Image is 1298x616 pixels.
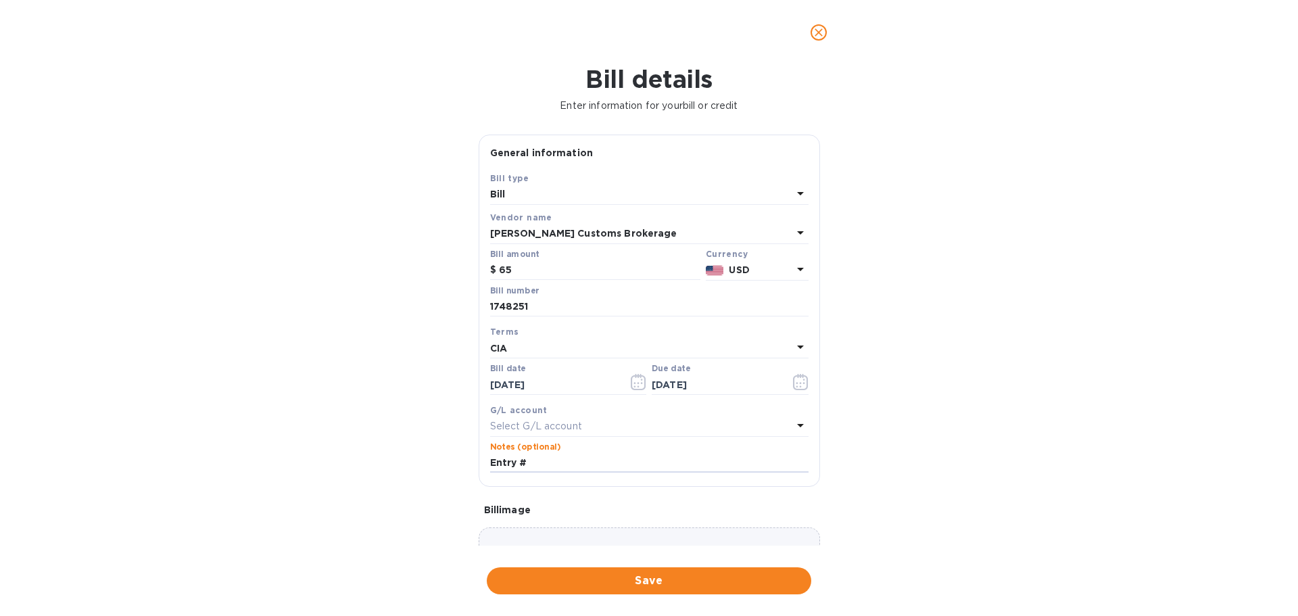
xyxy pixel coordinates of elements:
button: Save [487,567,811,594]
label: Notes (optional) [490,443,561,451]
input: $ Enter bill amount [499,260,700,281]
button: close [802,16,835,49]
input: Due date [652,375,779,395]
p: Enter information for your bill or credit [11,99,1287,113]
label: Bill number [490,287,539,295]
b: Currency [706,249,748,259]
span: Save [498,573,800,589]
p: Select G/L account [490,419,582,433]
b: G/L account [490,405,548,415]
label: Bill date [490,365,526,373]
b: Bill type [490,173,529,183]
input: Select date [490,375,618,395]
div: $ [490,260,499,281]
b: CIA [490,343,507,354]
b: General information [490,147,594,158]
img: USD [706,266,724,275]
label: Due date [652,365,690,373]
b: Bill [490,189,506,199]
b: USD [729,264,749,275]
input: Enter bill number [490,297,809,317]
b: Terms [490,327,519,337]
input: Enter notes [490,453,809,473]
label: Bill amount [490,250,539,258]
b: [PERSON_NAME] Customs Brokerage [490,228,677,239]
b: Vendor name [490,212,552,222]
p: Bill image [484,503,815,517]
h1: Bill details [11,65,1287,93]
